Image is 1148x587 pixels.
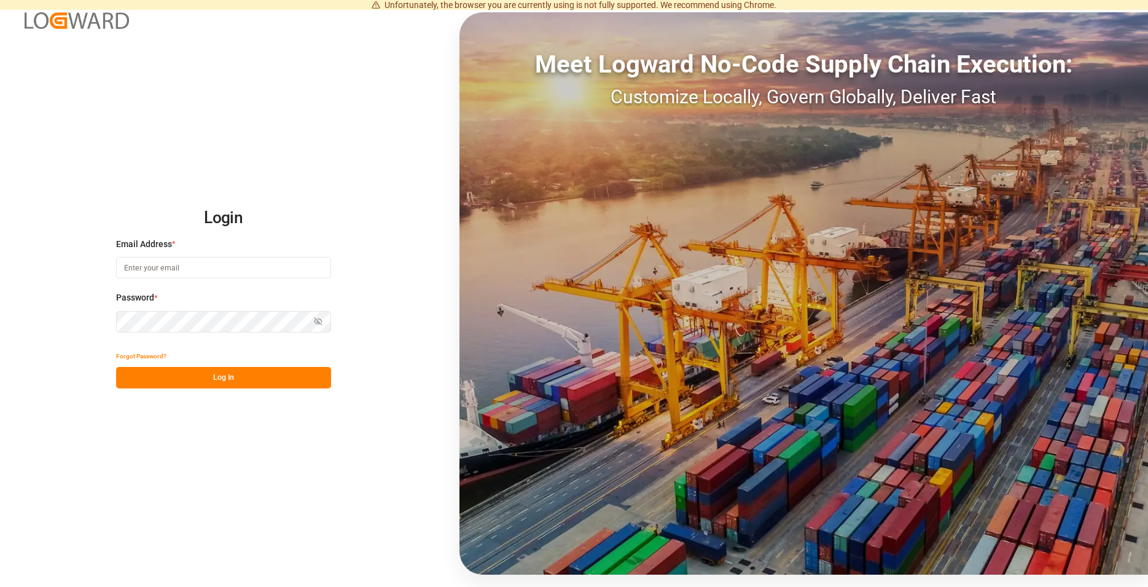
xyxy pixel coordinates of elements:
[116,367,331,388] button: Log In
[459,46,1148,83] div: Meet Logward No-Code Supply Chain Execution:
[116,345,166,367] button: Forgot Password?
[25,12,129,29] img: Logward_new_orange.png
[116,199,331,238] h2: Login
[116,257,331,278] input: Enter your email
[116,238,172,251] span: Email Address
[116,291,154,304] span: Password
[459,83,1148,111] div: Customize Locally, Govern Globally, Deliver Fast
